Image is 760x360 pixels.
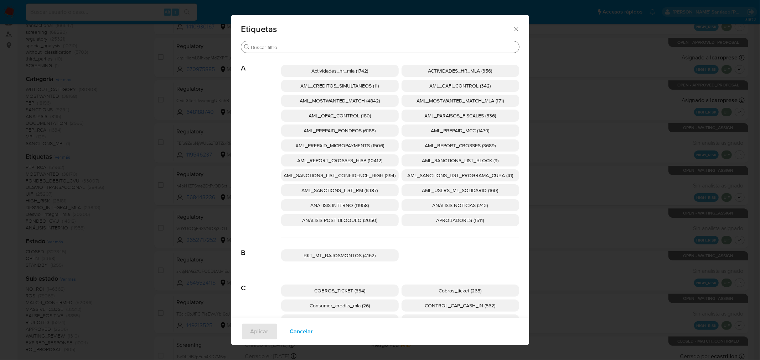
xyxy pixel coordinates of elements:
div: ANÁLISIS NOTICIAS (243) [402,199,519,211]
div: Credits_merchant_mla (9) [402,314,519,327]
div: AML_SANCTIONS_LIST_PROGRAMA_CUBA (41) [402,169,519,181]
button: Cancelar [281,323,322,340]
span: ANÁLISIS INTERNO (11958) [311,202,369,209]
span: AML_USERS_ML_SOLIDARIO (160) [422,187,498,194]
div: Control_cap_cash_in (76) [281,314,399,327]
div: APROBADORES (1511) [402,214,519,226]
div: AML_OFAC_CONTROL (180) [281,110,399,122]
span: ACTIVIDADES_HR_MLA (356) [428,67,492,74]
span: AML_SANCTIONS_LIST_CONFIDENCE_HIGH (394) [284,172,396,179]
div: AML_GAFI_CONTROL (342) [402,80,519,92]
div: AML_SANCTIONS_LIST_RM (6387) [281,184,399,196]
span: Etiquetas [241,25,513,33]
span: AML_SANCTIONS_LIST_PROGRAMA_CUBA (41) [407,172,513,179]
span: AML_CREDITOS_SIMULTANEOS (11) [301,82,379,89]
span: Cobros_ticket (265) [439,287,482,294]
span: AML_SANCTIONS_LIST_RM (6387) [302,187,378,194]
div: AML_PREPAID_MCC (1479) [402,125,519,137]
span: AML_REPORT_CROSSES_HISP (10412) [297,157,382,164]
button: Cerrar [513,26,519,32]
span: BKT_MT_BAJOSMONTOS (4162) [304,252,376,259]
div: CONTROL_CAP_CASH_IN (562) [402,300,519,312]
span: Credits_merchant_mla (9) [432,317,488,324]
span: AML_SANCTIONS_LIST_BLOCK (9) [422,157,498,164]
span: ANÁLISIS POST BLOQUEO (2050) [302,217,377,224]
span: AML_PREPAID_FONDEOS (6188) [304,127,376,134]
div: Actividades_hr_mla (1742) [281,65,399,77]
div: AML_PREPAID_MICROPAYMENTS (1506) [281,139,399,152]
div: AML_SANCTIONS_LIST_BLOCK (9) [402,154,519,166]
div: ANÁLISIS INTERNO (11958) [281,199,399,211]
span: AML_PARAISOS_FISCALES (536) [424,112,496,119]
span: AML_MOSTWANTED_MATCH (4842) [300,97,380,104]
span: APROBADORES (1511) [436,217,484,224]
span: AML_REPORT_CROSSES (3689) [425,142,496,149]
span: Actividades_hr_mla (1742) [311,67,368,74]
div: AML_PARAISOS_FISCALES (536) [402,110,519,122]
span: AML_OFAC_CONTROL (180) [309,112,371,119]
span: AML_PREPAID_MICROPAYMENTS (1506) [295,142,384,149]
div: AML_REPORT_CROSSES_HISP (10412) [281,154,399,166]
span: AML_MOSTWANTED_MATCH_MLA (171) [417,97,504,104]
span: B [241,238,281,257]
span: Cancelar [290,324,313,339]
div: AML_REPORT_CROSSES (3689) [402,139,519,152]
span: A [241,53,281,73]
div: Cobros_ticket (265) [402,285,519,297]
span: AML_PREPAID_MCC (1479) [431,127,490,134]
span: C [241,273,281,292]
span: ANÁLISIS NOTICIAS (243) [433,202,488,209]
div: Consumer_credits_mla (26) [281,300,399,312]
div: AML_USERS_ML_SOLIDARIO (160) [402,184,519,196]
div: BKT_MT_BAJOSMONTOS (4162) [281,249,399,261]
div: AML_MOSTWANTED_MATCH_MLA (171) [402,95,519,107]
div: AML_SANCTIONS_LIST_CONFIDENCE_HIGH (394) [281,169,399,181]
span: Consumer_credits_mla (26) [310,302,370,309]
button: Buscar [244,44,250,50]
div: ANÁLISIS POST BLOQUEO (2050) [281,214,399,226]
span: AML_GAFI_CONTROL (342) [430,82,491,89]
span: Control_cap_cash_in (76) [312,317,368,324]
div: AML_PREPAID_FONDEOS (6188) [281,125,399,137]
div: AML_MOSTWANTED_MATCH (4842) [281,95,399,107]
span: CONTROL_CAP_CASH_IN (562) [425,302,496,309]
div: AML_CREDITOS_SIMULTANEOS (11) [281,80,399,92]
div: COBROS_TICKET (334) [281,285,399,297]
span: COBROS_TICKET (334) [314,287,365,294]
div: ACTIVIDADES_HR_MLA (356) [402,65,519,77]
input: Buscar filtro [251,44,516,51]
